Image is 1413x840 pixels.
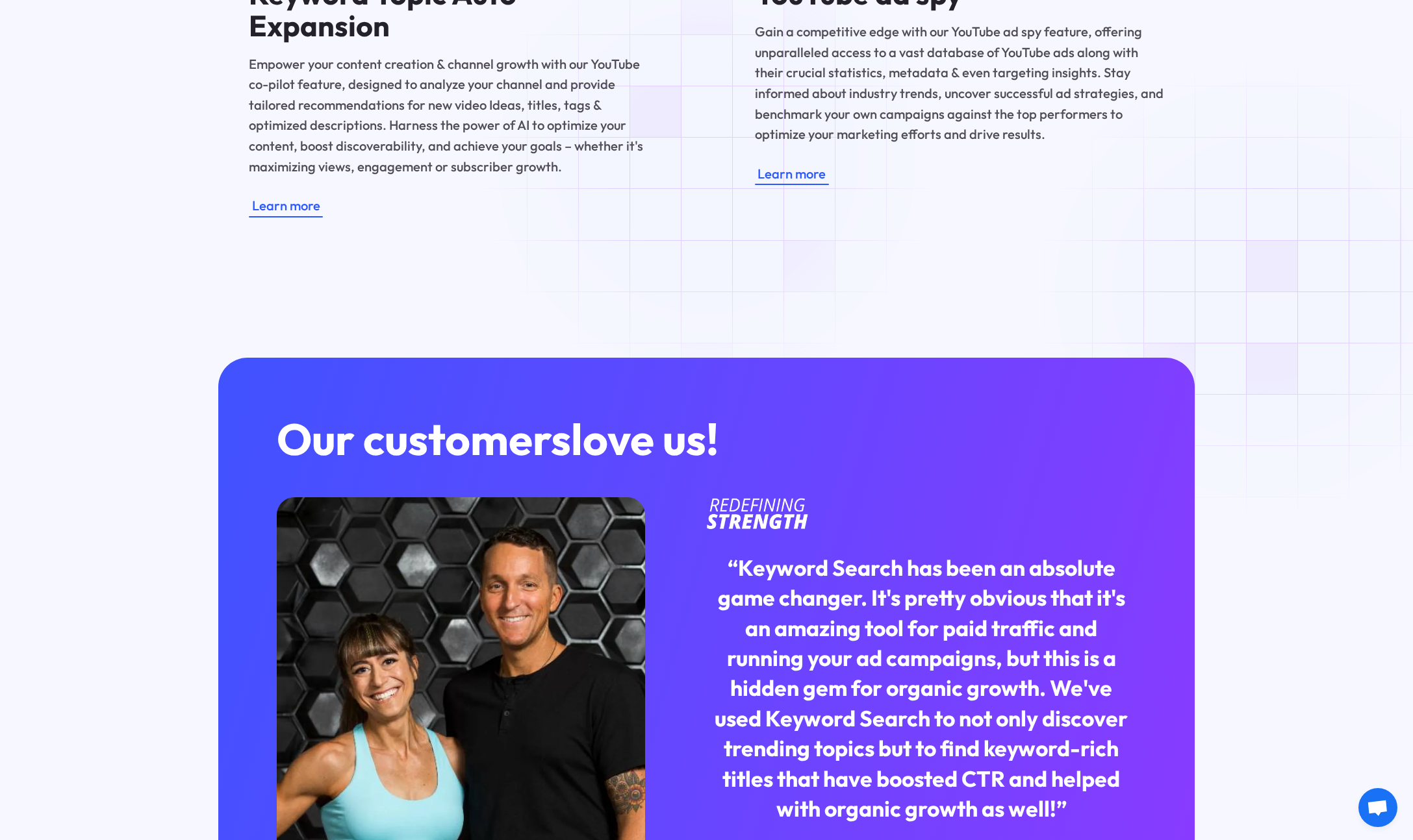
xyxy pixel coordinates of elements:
span: love us! [571,411,719,467]
p: Gain a competitive edge with our YouTube ad spy feature, offering unparalleled access to a vast d... [755,21,1164,144]
h3: Our customers [277,416,978,463]
div: Learn more [757,164,826,184]
div: “Keyword Search has been an absolute game changer. It's pretty obvious that it's an amazing tool ... [707,553,1137,824]
img: Redefining Strength [707,497,809,530]
a: Open chat [1358,788,1397,827]
div: Learn more [252,195,320,216]
a: Learn more [249,194,323,217]
p: Empower your content creation & channel growth with our YouTube co-pilot feature, designed to ana... [249,54,658,177]
a: Learn more [755,162,829,186]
